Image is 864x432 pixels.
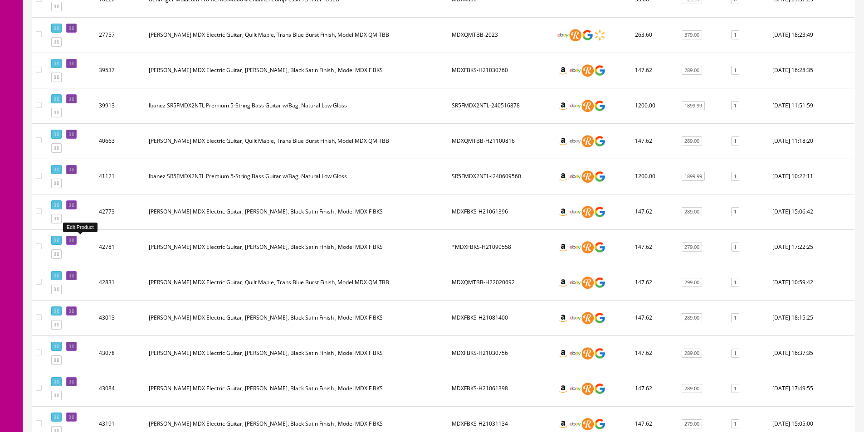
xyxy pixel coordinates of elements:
[631,194,676,229] td: 147.62
[594,206,606,218] img: google_shopping
[594,100,606,112] img: google_shopping
[682,172,705,181] a: 1899.99
[682,101,705,111] a: 1899.99
[682,243,702,252] a: 279.00
[448,17,553,53] td: MDXQMTBB-2023
[594,418,606,430] img: google_shopping
[145,159,448,194] td: Ibanez SR5FMDX2NTL Premium 5-String Bass Guitar w/Bag, Natural Low Gloss
[557,383,569,395] img: amazon
[631,265,676,300] td: 147.62
[594,347,606,359] img: google_shopping
[594,170,606,183] img: google_shopping
[731,278,739,287] a: 1
[631,371,676,406] td: 147.62
[145,229,448,265] td: Dean MDX Electric Guitar, Floyd Rose, Black Satin Finish , Model MDX F BKS
[95,17,145,53] td: 27757
[731,101,739,111] a: 1
[682,349,702,358] a: 289.00
[682,313,702,323] a: 289.00
[769,159,854,194] td: 2025-02-04 10:22:11
[594,241,606,253] img: google_shopping
[769,17,854,53] td: 2021-08-18 18:23:49
[631,335,676,371] td: 147.62
[557,29,569,41] img: ebay
[145,17,448,53] td: Dean MDX Electric Guitar, Quilt Maple, Trans Blue Burst Finish, Model MDX QM TBB
[769,88,854,123] td: 2024-09-10 11:51:59
[448,229,553,265] td: *MDXFBKS-H21090558
[557,100,569,112] img: amazon
[557,170,569,183] img: amazon
[581,64,594,77] img: reverb
[145,123,448,159] td: Dean MDX Electric Guitar, Quilt Maple, Trans Blue Burst Finish, Model MDX QM TBB
[95,300,145,335] td: 43013
[448,335,553,371] td: MDXFBKS-H21030756
[145,194,448,229] td: Dean MDX Electric Guitar, Floyd Rose, Black Satin Finish , Model MDX F BKS
[63,223,98,232] div: Edit Product
[569,170,581,183] img: ebay
[557,418,569,430] img: amazon
[448,159,553,194] td: SR5FMDX2NTL-I240609560
[594,29,606,41] img: walmart
[594,312,606,324] img: google_shopping
[682,66,702,75] a: 289.00
[769,265,854,300] td: 2025-07-02 10:59:42
[682,30,702,40] a: 379.00
[731,172,739,181] a: 1
[731,419,739,429] a: 1
[731,207,739,217] a: 1
[569,206,581,218] img: ebay
[731,30,739,40] a: 1
[581,418,594,430] img: reverb
[769,335,854,371] td: 2025-07-18 16:37:35
[581,347,594,359] img: reverb
[95,159,145,194] td: 41121
[731,313,739,323] a: 1
[448,265,553,300] td: MDXQMTBB-H22020692
[569,135,581,147] img: ebay
[581,29,594,41] img: google_shopping
[569,347,581,359] img: ebay
[448,53,553,88] td: MDXFBKS-H21030760
[581,383,594,395] img: reverb
[581,100,594,112] img: reverb
[557,135,569,147] img: amazon
[769,53,854,88] td: 2024-08-02 16:28:35
[731,66,739,75] a: 1
[631,17,676,53] td: 263.60
[95,123,145,159] td: 40663
[95,265,145,300] td: 42831
[769,194,854,229] td: 2025-06-30 15:06:42
[569,64,581,77] img: ebay
[145,300,448,335] td: Dean MDX Electric Guitar, Floyd Rose, Black Satin Finish , Model MDX F BKS
[731,243,739,252] a: 1
[731,384,739,393] a: 1
[95,88,145,123] td: 39913
[631,300,676,335] td: 147.62
[769,371,854,406] td: 2025-07-18 17:49:55
[95,371,145,406] td: 43084
[769,123,854,159] td: 2024-12-04 11:18:20
[731,136,739,146] a: 1
[448,371,553,406] td: MDXFBKS-H21061398
[569,277,581,289] img: ebay
[594,383,606,395] img: google_shopping
[448,300,553,335] td: MDXFBKS-H21081400
[569,418,581,430] img: ebay
[145,335,448,371] td: Dean MDX Electric Guitar, Floyd Rose, Black Satin Finish , Model MDX F BKS
[581,241,594,253] img: reverb
[95,53,145,88] td: 39537
[581,170,594,183] img: reverb
[557,347,569,359] img: amazon
[631,53,676,88] td: 147.62
[682,419,702,429] a: 279.00
[594,277,606,289] img: google_shopping
[557,206,569,218] img: amazon
[682,384,702,393] a: 289.00
[769,300,854,335] td: 2025-07-14 18:15:25
[631,229,676,265] td: 147.62
[594,64,606,77] img: google_shopping
[448,88,553,123] td: SR5FMDX2NTL-240516878
[145,88,448,123] td: Ibanez SR5FMDX2NTL Premium 5-String Bass Guitar w/Bag, Natural Low Gloss
[682,136,702,146] a: 289.00
[631,88,676,123] td: 1200.00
